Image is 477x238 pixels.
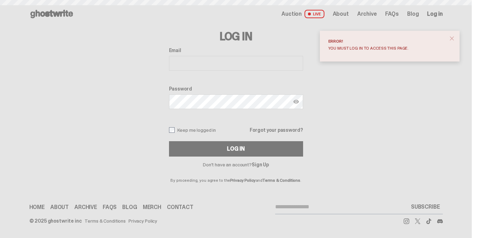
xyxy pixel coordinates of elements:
[357,11,377,17] a: Archive
[263,178,300,183] a: Terms & Conditions
[281,10,324,18] a: Auction LIVE
[408,200,443,214] button: SUBSCRIBE
[252,161,269,168] a: Sign Up
[293,99,299,104] img: Show password
[304,10,324,18] span: LIVE
[50,204,69,210] a: About
[143,204,161,210] a: Merch
[407,11,419,17] a: Blog
[230,178,255,183] a: Privacy Policy
[427,11,442,17] a: Log in
[103,204,117,210] a: FAQs
[385,11,399,17] a: FAQs
[169,127,216,133] label: Keep me logged in
[74,204,97,210] a: Archive
[29,204,45,210] a: Home
[328,46,446,50] div: You must log in to access this page.
[122,204,137,210] a: Blog
[169,141,303,157] button: Log In
[227,146,244,152] div: Log In
[328,39,446,43] div: Error!
[333,11,349,17] a: About
[169,162,303,167] p: Don't have an account?
[169,48,303,53] label: Email
[167,204,193,210] a: Contact
[250,128,303,132] a: Forgot your password?
[169,86,303,92] label: Password
[29,218,82,223] div: © 2025 ghostwrite inc
[169,127,175,133] input: Keep me logged in
[129,218,157,223] a: Privacy Policy
[281,11,302,17] span: Auction
[85,218,126,223] a: Terms & Conditions
[169,167,303,182] p: By proceeding, you agree to the and .
[446,32,458,45] button: close
[169,31,303,42] h3: Log In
